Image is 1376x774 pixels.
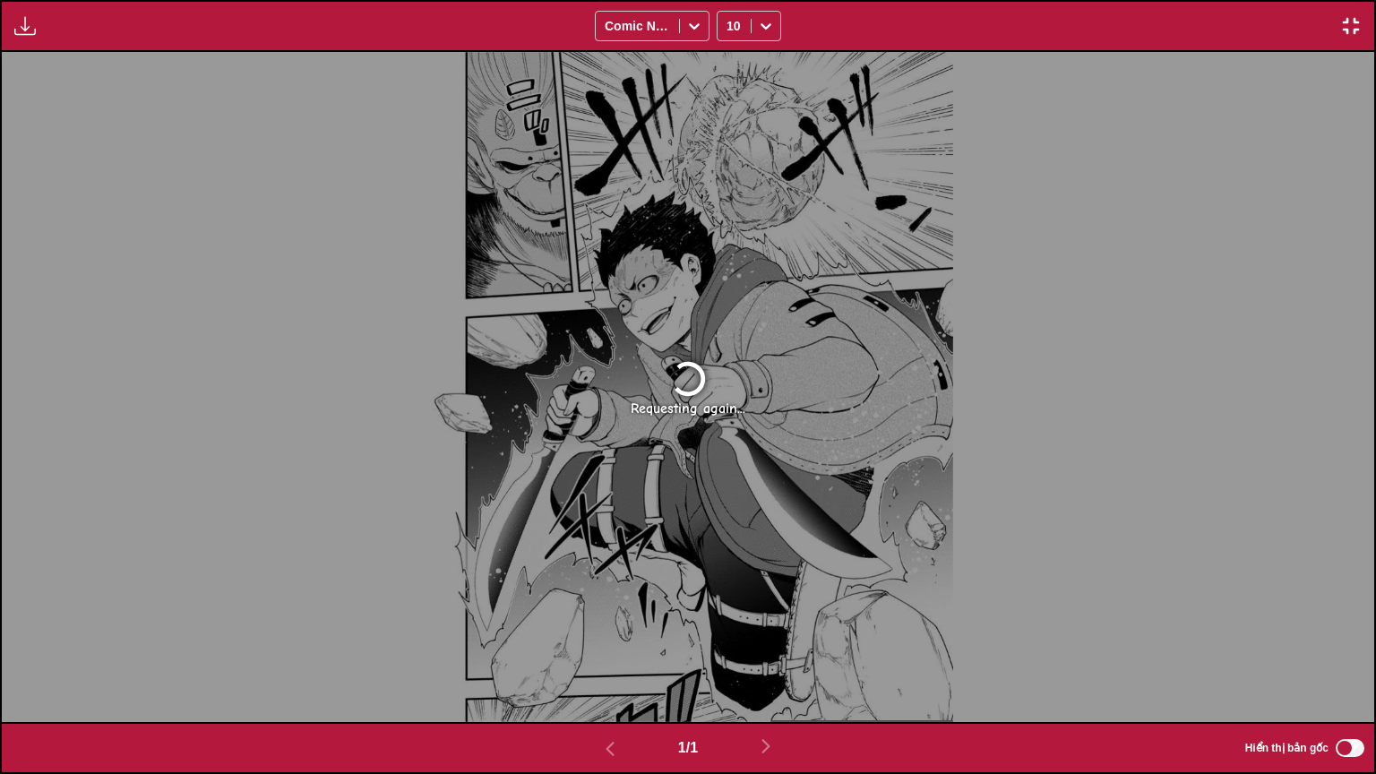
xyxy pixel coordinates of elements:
img: Loading [666,357,709,400]
span: Hiển thị bản gốc [1245,742,1329,754]
img: Download translated images [14,15,36,37]
input: Hiển thị bản gốc [1336,739,1364,757]
img: Next page [755,735,777,757]
img: Previous page [599,738,621,760]
span: 1 / 1 [678,740,698,756]
div: Requesting again... [631,400,745,417]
